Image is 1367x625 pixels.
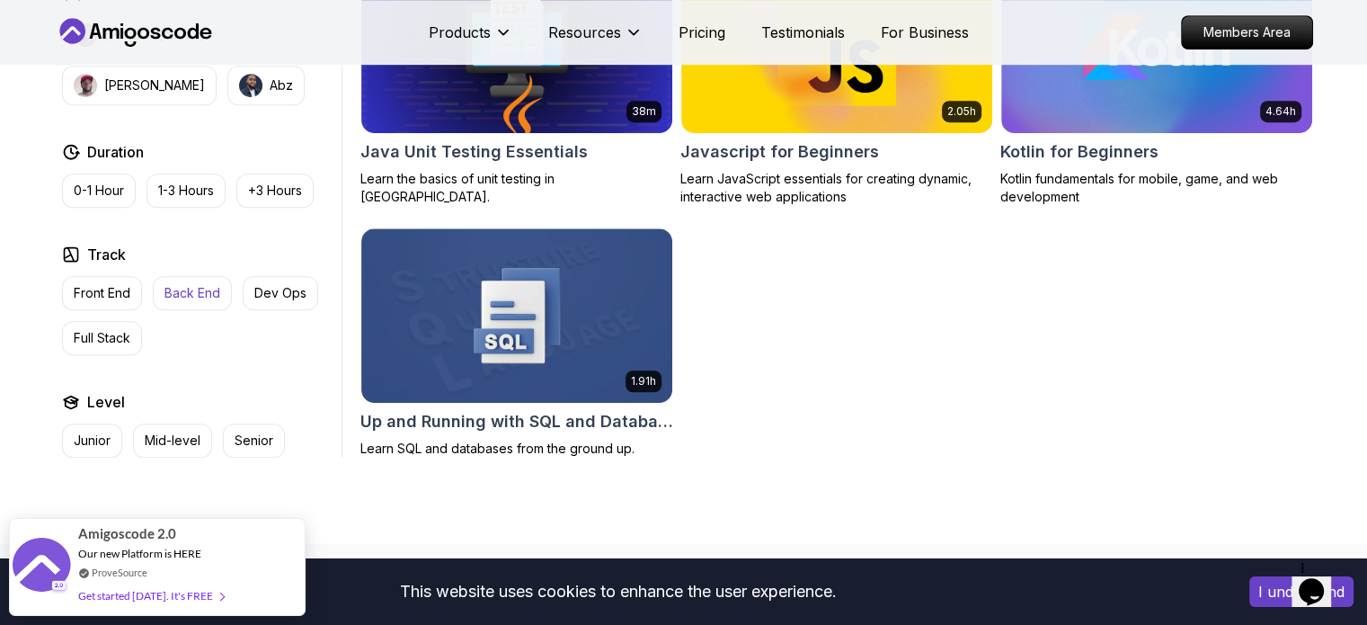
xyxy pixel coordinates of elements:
[78,547,201,560] span: Our new Platform is HERE
[361,228,672,403] img: Up and Running with SQL and Databases card
[1182,16,1312,49] p: Members Area
[158,182,214,200] p: 1-3 Hours
[146,174,226,208] button: 1-3 Hours
[87,391,125,413] h2: Level
[548,22,643,58] button: Resources
[881,22,969,43] a: For Business
[74,74,97,97] img: instructor img
[254,284,306,302] p: Dev Ops
[145,432,200,450] p: Mid-level
[680,139,879,165] h2: Javascript for Beginners
[62,424,122,458] button: Junior
[227,66,305,105] button: instructor imgAbz
[429,22,491,43] p: Products
[761,22,845,43] a: Testimonials
[947,104,976,119] p: 2.05h
[248,182,302,200] p: +3 Hours
[1181,15,1313,49] a: Members Area
[235,432,273,450] p: Senior
[62,66,217,105] button: instructor img[PERSON_NAME]
[13,538,71,596] img: provesource social proof notification image
[133,424,212,458] button: Mid-level
[62,321,142,355] button: Full Stack
[74,284,130,302] p: Front End
[548,22,621,43] p: Resources
[78,523,176,544] span: Amigoscode 2.0
[62,174,136,208] button: 0-1 Hour
[243,276,318,310] button: Dev Ops
[236,174,314,208] button: +3 Hours
[360,170,673,206] p: Learn the basics of unit testing in [GEOGRAPHIC_DATA].
[270,76,293,94] p: Abz
[360,409,673,434] h2: Up and Running with SQL and Databases
[239,74,262,97] img: instructor img
[78,585,224,606] div: Get started [DATE]. It's FREE
[632,104,656,119] p: 38m
[1292,553,1349,607] iframe: chat widget
[360,228,673,458] a: Up and Running with SQL and Databases card1.91hUp and Running with SQL and DatabasesLearn SQL and...
[74,182,124,200] p: 0-1 Hour
[223,424,285,458] button: Senior
[1000,170,1313,206] p: Kotlin fundamentals for mobile, game, and web development
[680,170,993,206] p: Learn JavaScript essentials for creating dynamic, interactive web applications
[631,374,656,388] p: 1.91h
[104,76,205,94] p: [PERSON_NAME]
[1000,139,1158,165] h2: Kotlin for Beginners
[153,276,232,310] button: Back End
[87,244,126,265] h2: Track
[13,572,1222,612] div: This website uses cookies to enhance the user experience.
[360,139,588,165] h2: Java Unit Testing Essentials
[87,141,144,163] h2: Duration
[164,284,220,302] p: Back End
[429,22,512,58] button: Products
[74,329,130,347] p: Full Stack
[679,22,725,43] a: Pricing
[1249,576,1354,607] button: Accept cookies
[92,565,147,580] a: ProveSource
[62,276,142,310] button: Front End
[74,432,111,450] p: Junior
[1265,104,1296,119] p: 4.64h
[360,440,673,458] p: Learn SQL and databases from the ground up.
